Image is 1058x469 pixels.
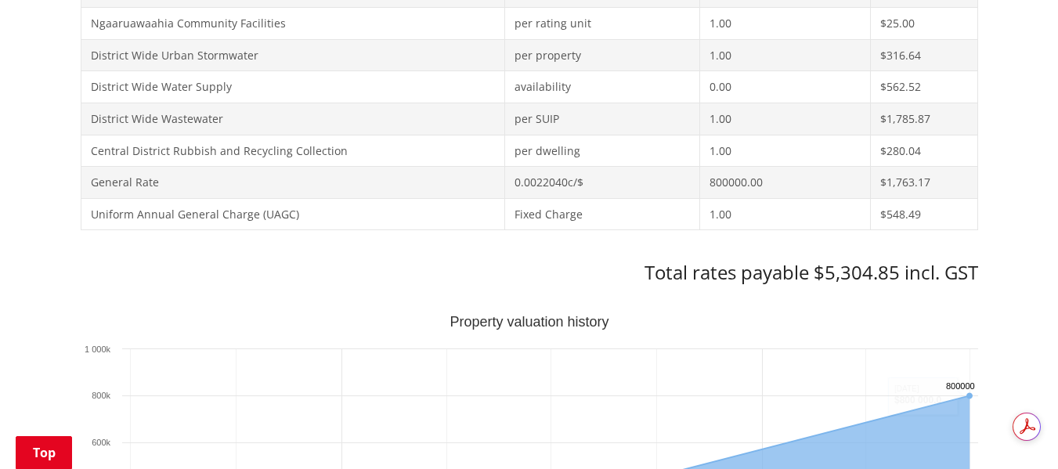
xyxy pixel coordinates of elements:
path: Monday, Jun 30, 12:00, 800,000. Capital Value. [966,392,972,399]
td: 1.00 [700,198,871,230]
text: 800000 [946,381,975,391]
td: Ngaaruawaahia Community Facilities [81,8,504,40]
td: Uniform Annual General Charge (UAGC) [81,198,504,230]
td: District Wide Urban Stormwater [81,39,504,71]
td: 0.00 [700,71,871,103]
td: $562.52 [871,71,977,103]
text: 1 000k [84,345,110,354]
td: 1.00 [700,135,871,167]
h3: Total rates payable $5,304.85 incl. GST [81,262,978,284]
td: per SUIP [504,103,700,135]
td: $280.04 [871,135,977,167]
td: District Wide Water Supply [81,71,504,103]
td: per rating unit [504,8,700,40]
td: 0.0022040c/$ [504,167,700,199]
td: 1.00 [700,39,871,71]
td: $25.00 [871,8,977,40]
td: $316.64 [871,39,977,71]
iframe: Messenger Launcher [986,403,1042,460]
td: 800000.00 [700,167,871,199]
text: 600k [92,438,110,447]
td: General Rate [81,167,504,199]
td: per property [504,39,700,71]
td: availability [504,71,700,103]
td: Central District Rubbish and Recycling Collection [81,135,504,167]
td: Fixed Charge [504,198,700,230]
text: 800k [92,391,110,400]
text: Property valuation history [450,314,608,330]
td: 1.00 [700,8,871,40]
td: 1.00 [700,103,871,135]
td: $548.49 [871,198,977,230]
td: $1,785.87 [871,103,977,135]
td: per dwelling [504,135,700,167]
a: Top [16,436,72,469]
td: District Wide Wastewater [81,103,504,135]
td: $1,763.17 [871,167,977,199]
